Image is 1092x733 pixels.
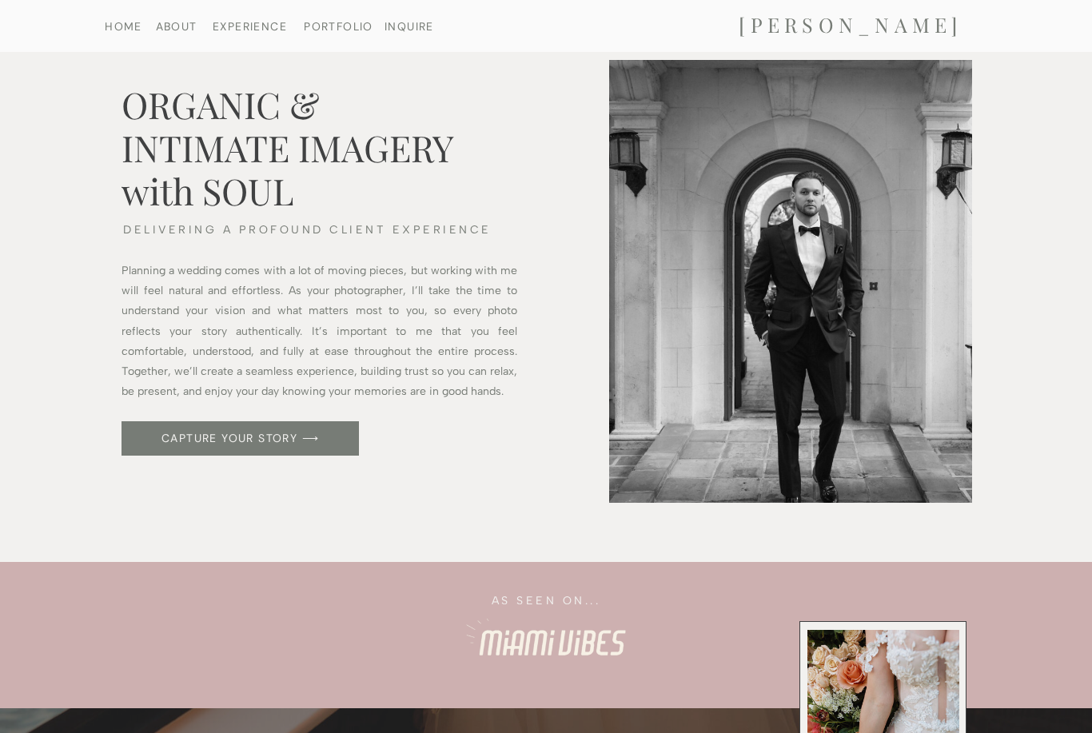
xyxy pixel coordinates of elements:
h2: ORGANIC & INTIMATE IMAGERY with SOUL [122,82,526,220]
h2: AS SEEN ON... [462,591,630,611]
p: Planning a wedding comes with a lot of moving pieces, but working with me will feel natural and e... [122,261,517,384]
a: PORTFOLIO [297,21,380,31]
a: INQUIRE [380,21,439,31]
a: [PERSON_NAME] [690,13,1011,39]
a: ABOUT [135,21,217,31]
h3: DELIVERING A PROFOUND CLIENT EXPERIENCE [123,220,519,243]
a: HOME [82,21,165,31]
a: EXPERIENCE [209,21,291,31]
a: CAPTURE YOUR STORY ⟶ [160,432,321,444]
